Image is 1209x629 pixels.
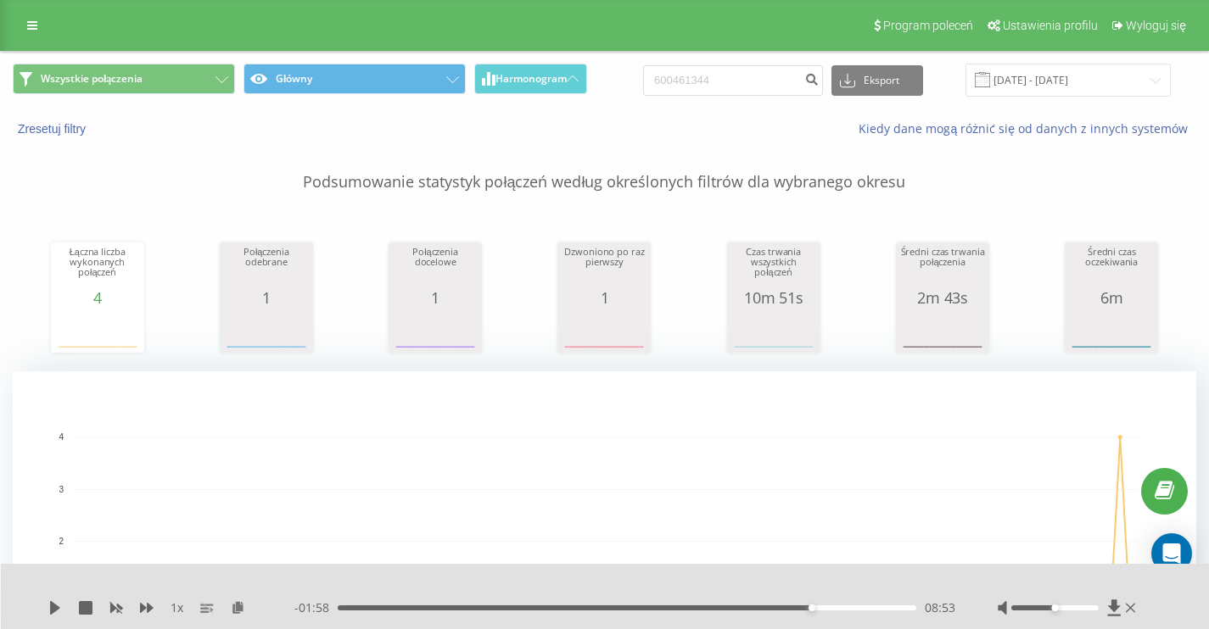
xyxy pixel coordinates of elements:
div: 2m 43s [900,289,985,306]
svg: A chart. [55,306,140,357]
div: Średni czas oczekiwania [1069,247,1154,289]
text: 4 [59,432,64,442]
div: Połączenia docelowe [393,247,478,289]
span: - 01:58 [294,599,338,616]
div: Średni czas trwania połączenia [900,247,985,289]
svg: A chart. [1069,306,1154,357]
span: Harmonogram [495,73,567,85]
div: Accessibility label [809,604,815,611]
input: Wyszukiwanie według numeru [643,65,823,96]
span: 08:53 [925,599,955,616]
div: Połączenia odebrane [224,247,309,289]
div: Łączna liczba wykonanych połączeń [55,247,140,289]
button: Wszystkie połączenia [13,64,235,94]
text: 2 [59,537,64,546]
button: Zresetuj filtry [13,121,94,136]
div: 1 [393,289,478,306]
svg: A chart. [900,306,985,357]
button: Główny [243,64,466,94]
button: Eksport [831,65,923,96]
svg: A chart. [731,306,816,357]
div: Accessibility label [1052,604,1059,611]
p: Podsumowanie statystyk połączeń według określonych filtrów dla wybranego okresu [13,137,1196,193]
span: Wszystkie połączenia [41,72,143,86]
button: Harmonogram [474,64,587,94]
text: 3 [59,485,64,494]
span: Program poleceń [883,19,973,32]
div: Czas trwania wszystkich połączeń [731,247,816,289]
div: 6m [1069,289,1154,306]
div: 1 [224,289,309,306]
svg: A chart. [393,306,478,357]
svg: A chart. [224,306,309,357]
div: Dzwoniono po raz pierwszy [562,247,646,289]
div: 4 [55,289,140,306]
div: 1 [562,289,646,306]
div: Open Intercom Messenger [1151,533,1192,574]
a: Kiedy dane mogą różnić się od danych z innych systemów [859,120,1196,136]
span: 1 x [171,599,183,616]
span: Wyloguj się [1126,19,1186,32]
div: 10m 51s [731,289,816,306]
span: Ustawienia profilu [1003,19,1098,32]
svg: A chart. [562,306,646,357]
